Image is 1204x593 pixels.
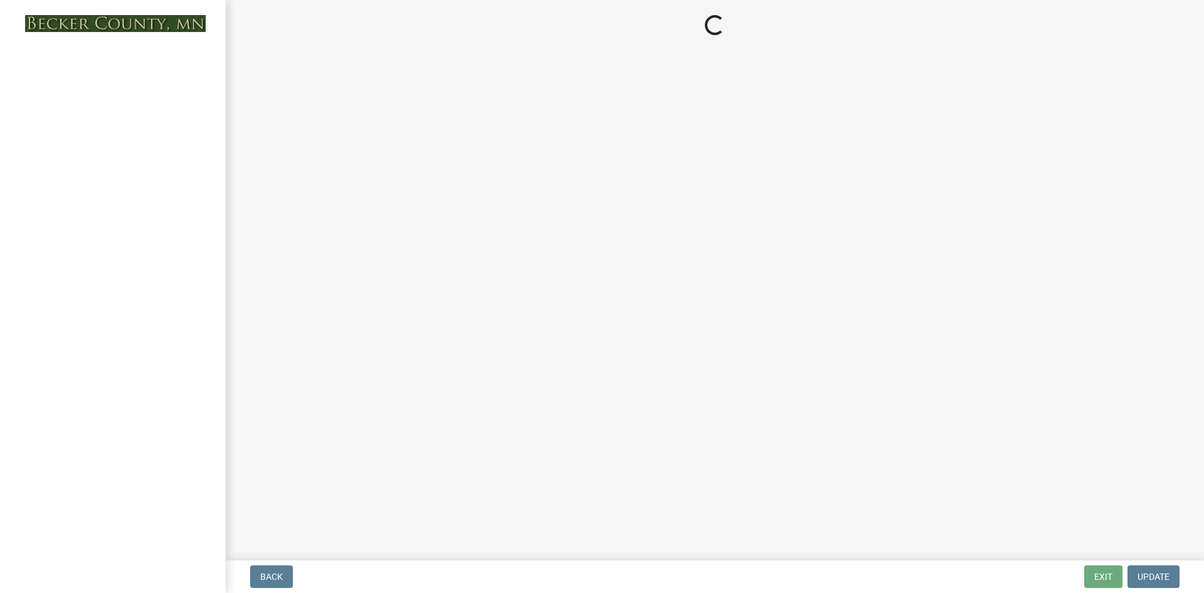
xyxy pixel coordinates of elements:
button: Exit [1084,565,1122,588]
img: Becker County, Minnesota [25,15,206,32]
span: Back [260,572,283,582]
button: Back [250,565,293,588]
button: Update [1127,565,1180,588]
span: Update [1138,572,1170,582]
